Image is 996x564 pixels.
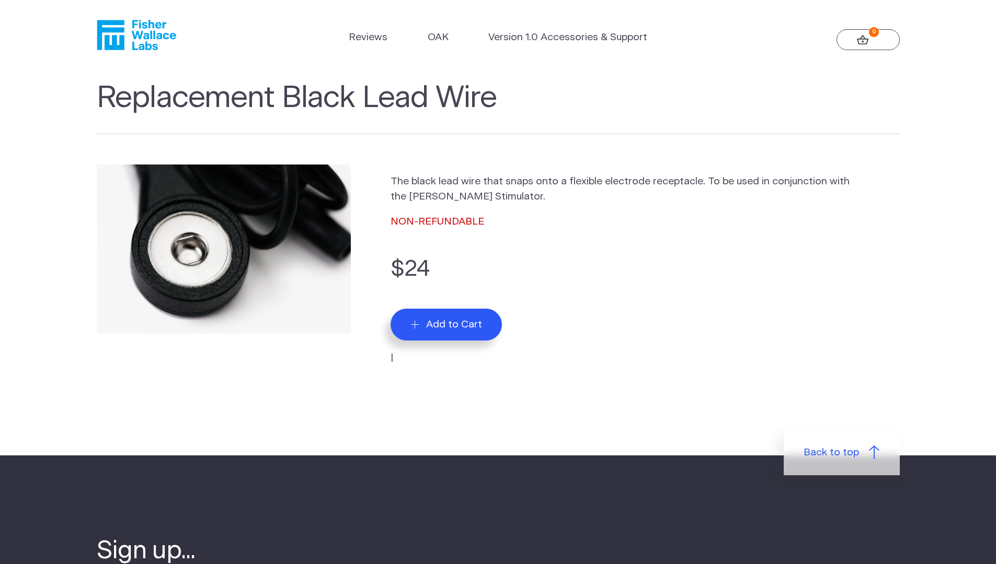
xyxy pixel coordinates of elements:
[784,430,900,475] a: Back to top
[428,30,449,45] a: OAK
[391,217,484,227] span: NON-REFUNDABLE
[837,29,900,50] a: 0
[391,252,899,286] p: $24
[488,30,647,45] a: Version 1.0 Accessories & Support
[426,319,482,331] span: Add to Cart
[97,80,900,135] h1: Replacement Black Lead Wire
[97,164,351,334] img: Replacement Black Lead Wire
[97,20,176,50] a: Fisher Wallace
[391,174,853,205] p: The black lead wire that snaps onto a flexible electrode receptacle. To be used in conjunction wi...
[869,27,879,37] strong: 0
[804,445,859,461] span: Back to top
[391,252,899,366] form: |
[391,309,502,340] button: Add to Cart
[349,30,387,45] a: Reviews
